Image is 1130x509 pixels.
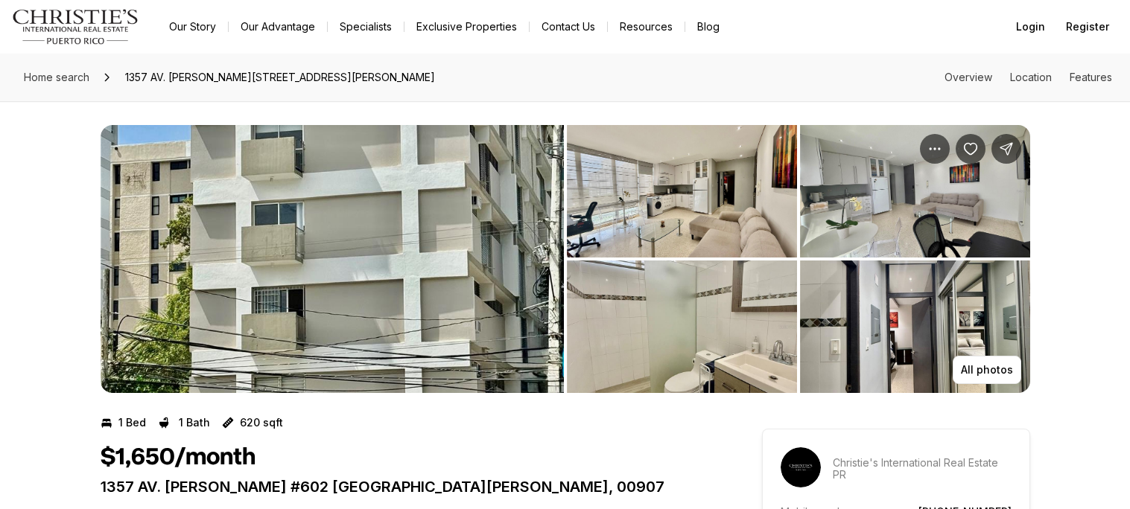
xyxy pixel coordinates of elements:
button: View image gallery [567,125,797,257]
a: Skip to: Overview [945,71,992,83]
a: Home search [18,65,95,89]
a: Skip to: Location [1010,71,1052,83]
nav: Page section menu [945,71,1112,83]
h1: $1,650/month [101,444,255,472]
span: Login [1016,21,1045,33]
button: Property options [920,134,950,164]
p: 1 Bath [179,417,210,429]
div: Listing Photos [101,125,1030,393]
a: Skip to: Features [1070,71,1112,83]
a: Exclusive Properties [404,16,529,37]
button: View image gallery [800,260,1030,393]
button: Register [1057,12,1118,42]
button: Save Property: 1357 AV. WILSON #602 [956,134,985,164]
span: Register [1066,21,1109,33]
img: logo [12,9,139,45]
p: All photos [961,364,1013,376]
a: Our Story [157,16,228,37]
button: View image gallery [800,125,1030,257]
p: 1 Bed [118,417,146,429]
li: 1 of 4 [101,125,564,393]
a: Specialists [328,16,404,37]
a: Our Advantage [229,16,327,37]
a: Resources [608,16,685,37]
button: All photos [953,356,1021,384]
button: Share Property: 1357 AV. WILSON #602 [991,134,1021,164]
p: 620 sqft [240,417,283,429]
a: Blog [685,16,731,37]
button: Contact Us [530,16,607,37]
span: 1357 AV. [PERSON_NAME][STREET_ADDRESS][PERSON_NAME] [119,65,441,89]
li: 2 of 4 [567,125,1030,393]
button: Login [1007,12,1054,42]
button: View image gallery [101,125,564,393]
p: Christie's International Real Estate PR [833,457,1012,481]
button: View image gallery [567,260,797,393]
p: 1357 AV. [PERSON_NAME] #602 [GEOGRAPHIC_DATA][PERSON_NAME], 00907 [101,478,708,496]
span: Home search [24,71,89,83]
